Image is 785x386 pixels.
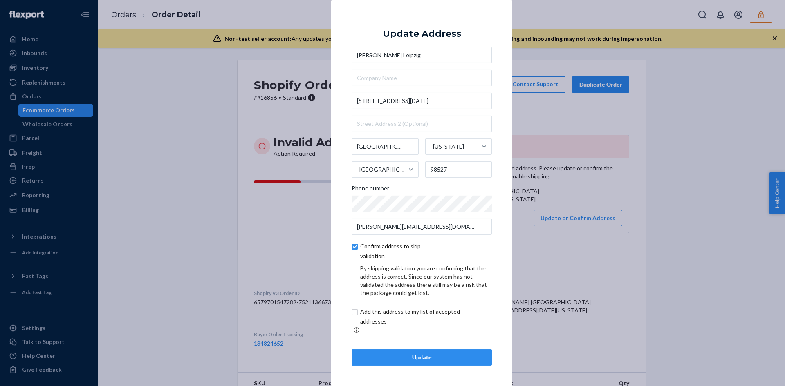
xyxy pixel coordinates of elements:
div: [GEOGRAPHIC_DATA] [359,165,408,174]
input: [US_STATE] [432,138,433,155]
input: Street Address 2 (Optional) [352,116,492,132]
div: Update [359,353,485,361]
input: Street Address [352,93,492,109]
span: Phone number [352,184,389,196]
input: Company Name [352,70,492,86]
input: First & Last Name [352,47,492,63]
input: City [352,138,419,155]
input: Email (Only Required for International) [352,219,492,235]
button: Update [352,349,492,366]
div: By skipping validation you are confirming that the address is correct. Since our system has not v... [360,264,492,297]
div: Update Address [383,29,461,38]
div: [US_STATE] [433,143,464,151]
input: ZIP Code [425,161,492,178]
